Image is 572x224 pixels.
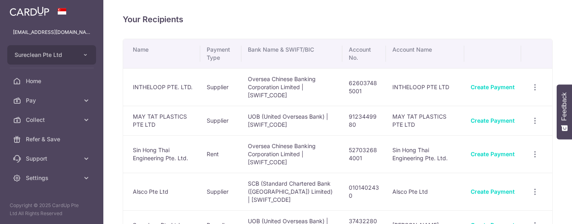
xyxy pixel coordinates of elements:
[561,92,568,121] span: Feedback
[200,68,241,106] td: Supplier
[342,106,386,135] td: 9123449980
[386,173,464,210] td: Alsco Pte Ltd
[241,173,342,210] td: SCB (Standard Chartered Bank ([GEOGRAPHIC_DATA]) Limited) | [SWIFT_CODE]
[26,77,79,85] span: Home
[13,28,90,36] p: [EMAIL_ADDRESS][DOMAIN_NAME]
[26,96,79,105] span: Pay
[123,173,200,210] td: Alsco Pte Ltd
[557,84,572,139] button: Feedback - Show survey
[200,106,241,135] td: Supplier
[386,106,464,135] td: MAY TAT PLASTICS PTE LTD
[123,106,200,135] td: MAY TAT PLASTICS PTE LTD
[342,135,386,173] td: 527032684001
[471,84,515,90] a: Create Payment
[123,135,200,173] td: Sin Hong Thai Engineering Pte. Ltd.
[471,151,515,157] a: Create Payment
[241,39,342,68] th: Bank Name & SWIFT/BIC
[15,51,74,59] span: Sureclean Pte Ltd
[386,135,464,173] td: Sin Hong Thai Engineering Pte. Ltd.
[342,68,386,106] td: 626037485001
[241,68,342,106] td: Oversea Chinese Banking Corporation Limited | [SWIFT_CODE]
[10,6,49,16] img: CardUp
[342,173,386,210] td: 0101402430
[471,188,515,195] a: Create Payment
[26,116,79,124] span: Collect
[386,68,464,106] td: INTHELOOP PTE LTD
[7,45,96,65] button: Sureclean Pte Ltd
[26,174,79,182] span: Settings
[386,39,464,68] th: Account Name
[123,13,553,26] h4: Your Recipients
[471,117,515,124] a: Create Payment
[241,106,342,135] td: UOB (United Overseas Bank) | [SWIFT_CODE]
[26,135,79,143] span: Refer & Save
[26,155,79,163] span: Support
[241,135,342,173] td: Oversea Chinese Banking Corporation Limited | [SWIFT_CODE]
[123,39,200,68] th: Name
[123,68,200,106] td: INTHELOOP PTE. LTD.
[200,173,241,210] td: Supplier
[342,39,386,68] th: Account No.
[200,39,241,68] th: Payment Type
[200,135,241,173] td: Rent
